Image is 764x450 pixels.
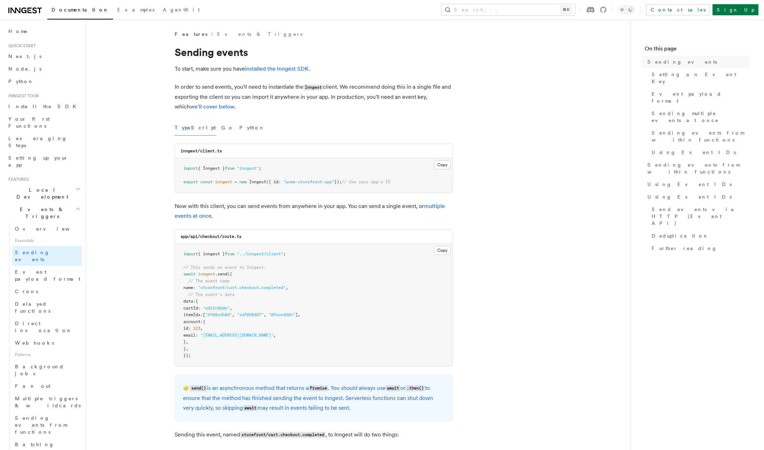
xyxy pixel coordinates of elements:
[647,193,732,200] span: Using Event IDs
[6,186,76,200] span: Local Development
[652,129,750,143] span: Sending events from within functions
[183,299,193,304] span: data
[249,179,266,184] span: Inngest
[215,179,232,184] span: inngest
[47,2,113,19] a: Documentation
[183,251,198,256] span: import
[198,166,225,171] span: { Inngest }
[15,269,80,282] span: Event payload format
[652,71,750,85] span: Setting an Event Key
[163,7,200,13] span: AgentKit
[647,58,717,65] span: Sending events
[200,319,203,324] span: :
[652,149,736,156] span: Using Event IDs
[434,160,451,169] button: Copy
[196,299,198,304] span: {
[647,161,750,175] span: Sending events from within functions
[8,155,68,168] span: Setting up your app
[15,226,87,232] span: Overview
[12,246,82,266] a: Sending events
[183,319,200,324] span: account
[649,242,750,255] a: Further reading
[12,285,82,298] a: Crons
[183,333,196,338] span: email
[15,321,72,333] span: Direct invocation
[181,234,241,239] code: app/api/checkout/route.ts
[561,6,571,13] kbd: ⌘K
[239,179,247,184] span: new
[334,179,342,184] span: });
[239,120,265,136] button: Python
[237,251,283,256] span: "../inngest/client"
[6,152,82,171] a: Setting up your app
[175,430,453,440] p: Sending this event, named , to Inngest will do two things:
[273,333,276,338] span: ,
[193,285,196,290] span: :
[196,333,198,338] span: :
[649,230,750,242] a: Deduplication
[193,299,196,304] span: :
[295,312,298,317] span: ]
[645,45,750,56] h4: On this page
[434,246,451,255] button: Copy
[8,116,50,129] span: Your first Functions
[225,251,234,256] span: from
[6,25,82,38] a: Home
[190,103,234,110] a: we'll cover below
[188,279,230,283] span: // The event name
[15,301,50,314] span: Delayed functions
[205,312,232,317] span: "9f08sdh84"
[385,385,400,391] code: await
[203,312,205,317] span: [
[183,179,198,184] span: export
[6,75,82,88] a: Python
[15,383,50,389] span: Fan out
[647,181,732,188] span: Using Event IDs
[652,90,750,104] span: Event payload format
[283,179,334,184] span: "acme-storefront-app"
[183,272,196,276] span: await
[12,223,82,235] a: Overview
[12,412,82,438] a: Sending events from functions
[12,360,82,380] a: Background jobs
[6,100,82,113] a: Install the SDK
[646,4,710,15] a: Contact sales
[652,206,750,227] span: Send events via HTTP (Event API)
[6,63,82,75] a: Node.js
[15,250,50,262] span: Sending events
[183,383,445,413] p: 👉 is an asynchronous method that returns a . You should always use or to ensure that the method h...
[15,340,54,346] span: Webhooks
[221,120,234,136] button: Go
[649,68,750,88] a: Setting an Event Key
[645,178,750,191] a: Using Event IDs
[200,179,213,184] span: const
[200,326,203,331] span: ,
[645,56,750,68] a: Sending events
[6,206,76,220] span: Events & Triggers
[8,54,41,59] span: Next.js
[175,31,207,38] span: Features
[217,31,302,38] a: Events & Triggers
[183,312,200,317] span: itemIds
[298,312,300,317] span: ,
[198,251,225,256] span: { inngest }
[342,179,390,184] span: // Use your app's ID
[181,148,222,153] code: inngest/client.ts
[15,415,67,435] span: Sending events from functions
[198,285,286,290] span: "storefront/cart.checkout.completed"
[175,64,453,74] p: To start, make sure you have .
[243,405,257,411] code: await
[309,385,328,391] code: Promise
[286,285,288,290] span: ,
[188,326,191,331] span: :
[618,6,635,14] button: Toggle dark mode
[175,120,216,136] button: TypeScript
[6,113,82,132] a: Your first Functions
[649,88,750,107] a: Event payload format
[264,312,266,317] span: ,
[225,166,234,171] span: from
[175,46,453,58] h1: Sending events
[12,337,82,349] a: Webhooks
[117,7,154,13] span: Examples
[186,346,188,351] span: ,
